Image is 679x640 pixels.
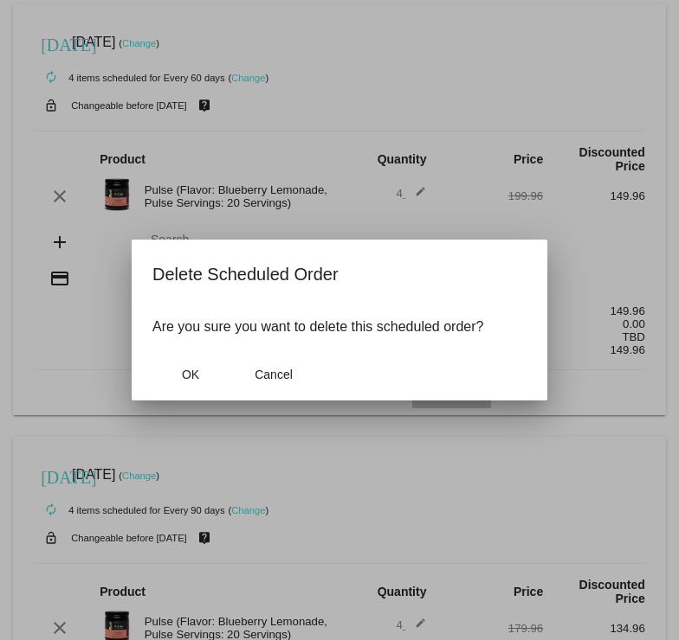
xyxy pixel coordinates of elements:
button: Close dialog [152,359,229,390]
p: Are you sure you want to delete this scheduled order? [152,319,527,335]
button: Close dialog [236,359,312,390]
span: Cancel [255,368,293,381]
h2: Delete Scheduled Order [152,260,527,288]
span: OK [182,368,199,381]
